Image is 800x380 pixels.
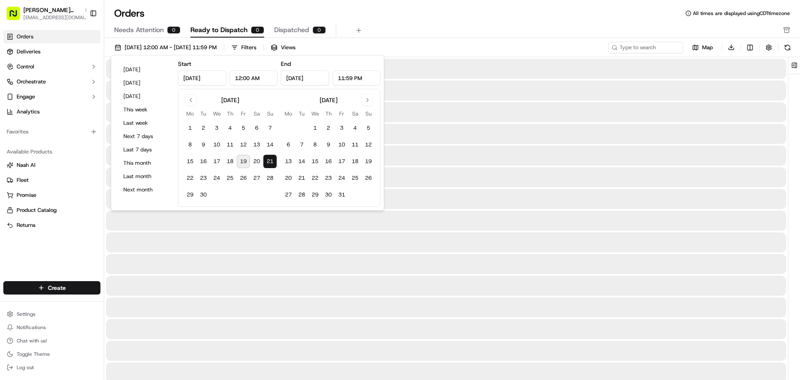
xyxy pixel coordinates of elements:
[332,70,381,86] input: Time
[8,144,22,157] img: Snider Plaza
[322,171,335,185] button: 23
[237,121,250,135] button: 5
[348,171,362,185] button: 25
[251,26,264,34] div: 0
[120,117,170,129] button: Last week
[281,60,291,68] label: End
[17,191,36,199] span: Promise
[197,171,210,185] button: 23
[335,138,348,151] button: 10
[322,109,335,118] th: Thursday
[322,155,335,168] button: 16
[227,42,260,53] button: Filters
[295,171,308,185] button: 21
[223,121,237,135] button: 4
[308,188,322,201] button: 29
[3,174,100,187] button: Fleet
[295,188,308,201] button: 28
[263,138,277,151] button: 14
[282,171,295,185] button: 20
[250,121,263,135] button: 6
[362,155,375,168] button: 19
[7,206,97,214] a: Product Catalog
[3,189,100,202] button: Promise
[250,155,263,168] button: 20
[3,125,100,138] div: Favorites
[70,187,77,194] div: 💻
[178,70,226,86] input: Date
[3,45,100,58] a: Deliveries
[263,155,277,168] button: 21
[210,109,223,118] th: Wednesday
[183,171,197,185] button: 22
[185,94,197,106] button: Go to previous month
[348,109,362,118] th: Saturday
[335,121,348,135] button: 3
[125,44,217,51] span: [DATE] 12:00 AM - [DATE] 11:59 PM
[608,42,683,53] input: Type to search
[348,121,362,135] button: 4
[3,60,100,73] button: Control
[167,26,180,34] div: 0
[281,70,329,86] input: Date
[237,171,250,185] button: 26
[69,129,72,136] span: •
[26,129,67,136] span: [PERSON_NAME]
[8,121,22,135] img: Liam S.
[37,88,115,95] div: We're available if you need us!
[17,108,40,116] span: Analytics
[221,96,239,104] div: [DATE]
[3,281,100,294] button: Create
[17,63,34,70] span: Control
[282,109,295,118] th: Monday
[197,109,210,118] th: Tuesday
[190,25,247,35] span: Ready to Dispatch
[183,155,197,168] button: 15
[17,206,57,214] span: Product Catalog
[22,54,150,63] input: Got a question? Start typing here...
[274,25,309,35] span: Dispatched
[120,104,170,116] button: This week
[17,176,29,184] span: Fleet
[3,308,100,320] button: Settings
[223,109,237,118] th: Thursday
[348,155,362,168] button: 18
[120,131,170,142] button: Next 7 days
[8,80,23,95] img: 1736555255976-a54dd68f-1ca7-489b-9aae-adbdc363a1c4
[223,171,237,185] button: 25
[48,284,66,292] span: Create
[362,121,375,135] button: 5
[210,121,223,135] button: 3
[17,80,32,95] img: 5e9a9d7314ff4150bce227a61376b483.jpg
[17,186,64,195] span: Knowledge Base
[23,6,81,14] button: [PERSON_NAME][GEOGRAPHIC_DATA]
[3,75,100,88] button: Orchestrate
[7,221,97,229] a: Returns
[335,171,348,185] button: 24
[3,335,100,347] button: Chat with us!
[74,129,91,136] span: [DATE]
[3,3,86,23] button: [PERSON_NAME][GEOGRAPHIC_DATA][EMAIL_ADDRESS][DOMAIN_NAME]
[693,10,790,17] span: All times are displayed using CDT timezone
[120,77,170,89] button: [DATE]
[335,155,348,168] button: 17
[362,171,375,185] button: 26
[17,351,50,357] span: Toggle Theme
[129,107,152,117] button: See all
[230,70,278,86] input: Time
[237,109,250,118] th: Friday
[223,155,237,168] button: 18
[17,311,35,317] span: Settings
[308,138,322,151] button: 8
[8,33,152,47] p: Welcome 👋
[263,171,277,185] button: 28
[197,155,210,168] button: 16
[183,121,197,135] button: 1
[197,138,210,151] button: 9
[782,42,793,53] button: Refresh
[3,204,100,217] button: Product Catalog
[223,138,237,151] button: 11
[3,145,100,159] div: Available Products
[17,78,46,86] span: Orchestrate
[5,183,67,198] a: 📗Knowledge Base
